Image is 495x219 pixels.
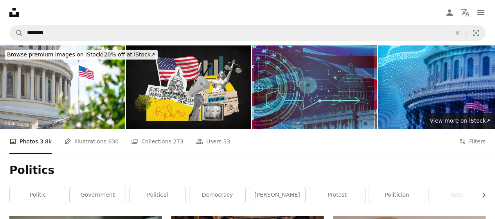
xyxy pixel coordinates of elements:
[126,45,251,129] img: American politics, social issues paper collage
[9,8,19,17] a: Home — Unsplash
[429,187,485,203] a: vote
[442,5,457,20] a: Log in / Sign up
[449,25,466,40] button: Clear
[196,129,230,154] a: Users 33
[369,187,425,203] a: politician
[477,187,486,203] button: scroll list to the right
[223,137,230,146] span: 33
[108,137,119,146] span: 630
[5,50,158,60] div: 20% off at iStock ↗
[473,5,489,20] button: Menu
[9,25,486,41] form: Find visuals sitewide
[7,51,104,58] span: Browse premium images on iStock |
[10,25,23,40] button: Search Unsplash
[249,187,305,203] a: [PERSON_NAME]
[130,187,185,203] a: political
[425,113,495,129] a: View more on iStock↗
[457,5,473,20] button: Language
[430,118,490,124] span: View more on iStock ↗
[70,187,126,203] a: government
[10,187,66,203] a: politic
[466,25,485,40] button: Visual search
[173,137,184,146] span: 273
[9,163,486,177] h1: Politics
[131,129,184,154] a: Collections 273
[309,187,365,203] a: protest
[459,129,486,154] button: Filters
[189,187,245,203] a: democracy
[252,45,377,129] img: Government Technology Innovation
[64,129,119,154] a: Illustrations 630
